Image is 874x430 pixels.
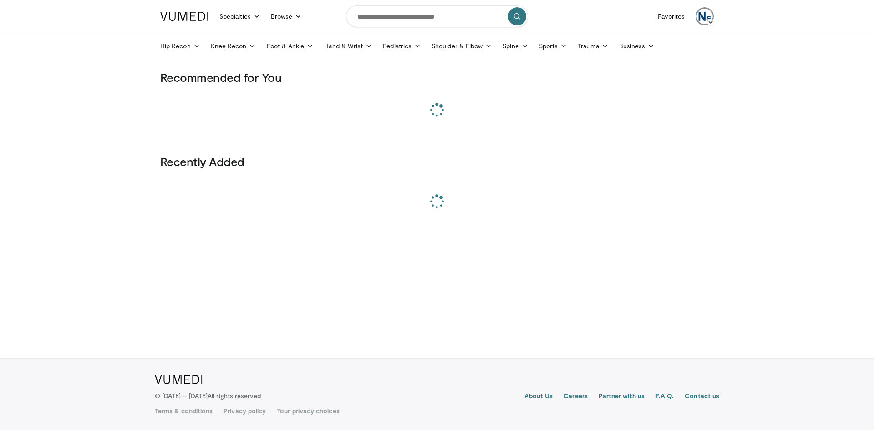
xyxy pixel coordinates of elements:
[155,406,213,415] a: Terms & conditions
[524,391,553,402] a: About Us
[155,391,261,400] p: © [DATE] – [DATE]
[319,37,377,55] a: Hand & Wrist
[155,37,205,55] a: Hip Recon
[572,37,614,55] a: Trauma
[377,37,426,55] a: Pediatrics
[614,37,660,55] a: Business
[497,37,533,55] a: Spine
[214,7,265,25] a: Specialties
[696,7,714,25] img: Avatar
[155,375,203,384] img: VuMedi Logo
[160,70,714,85] h3: Recommended for You
[534,37,573,55] a: Sports
[426,37,497,55] a: Shoulder & Elbow
[652,7,690,25] a: Favorites
[685,391,719,402] a: Contact us
[224,406,266,415] a: Privacy policy
[265,7,307,25] a: Browse
[346,5,528,27] input: Search topics, interventions
[208,392,261,400] span: All rights reserved
[599,391,645,402] a: Partner with us
[277,406,339,415] a: Your privacy choices
[564,391,588,402] a: Careers
[160,154,714,169] h3: Recently Added
[655,391,674,402] a: F.A.Q.
[160,12,208,21] img: VuMedi Logo
[261,37,319,55] a: Foot & Ankle
[205,37,261,55] a: Knee Recon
